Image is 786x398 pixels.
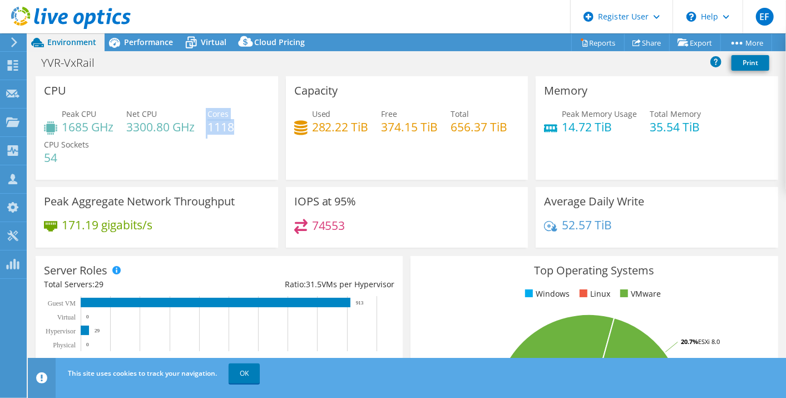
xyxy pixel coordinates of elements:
span: Free [382,109,398,119]
span: Performance [124,37,173,47]
li: Windows [522,288,570,300]
h4: 74553 [312,219,345,232]
span: Used [312,109,331,119]
text: 29 [95,328,100,333]
span: Total Memory [650,109,701,119]
text: Virtual [57,313,76,321]
span: Peak CPU [62,109,96,119]
div: Total Servers: [44,278,219,291]
span: 31.5 [306,279,322,289]
span: Peak Memory Usage [562,109,637,119]
text: 913 [356,300,364,306]
span: CPU Sockets [44,139,89,150]
h4: 282.22 TiB [312,121,369,133]
h3: CPU [44,85,66,97]
span: Cores [207,109,229,119]
h4: 1118 [207,121,234,133]
tspan: 20.7% [681,337,698,346]
text: Hypervisor [46,327,76,335]
svg: \n [686,12,696,22]
text: Guest VM [48,299,76,307]
tspan: ESXi 8.0 [698,337,720,346]
h4: 54 [44,151,89,164]
h3: Top Operating Systems [419,264,769,277]
h3: Average Daily Write [544,195,644,208]
h4: 3300.80 GHz [126,121,195,133]
a: OK [229,363,260,384]
li: Linux [577,288,610,300]
text: 0 [86,342,89,347]
span: Cloud Pricing [254,37,305,47]
span: Net CPU [126,109,157,119]
h3: Capacity [294,85,338,97]
li: VMware [617,288,661,300]
h4: 14.72 TiB [562,121,637,133]
a: Print [731,55,769,71]
h3: Memory [544,85,587,97]
span: Environment [47,37,96,47]
span: Virtual [201,37,226,47]
span: Total [451,109,469,119]
a: More [720,34,772,51]
text: 0 [86,314,89,320]
span: EF [756,8,774,26]
text: Physical [53,341,76,349]
h4: 1685 GHz [62,121,113,133]
h3: IOPS at 95% [294,195,357,208]
h4: 171.19 gigabits/s [62,219,152,231]
h3: Server Roles [44,264,107,277]
a: Reports [571,34,625,51]
span: This site uses cookies to track your navigation. [68,368,217,378]
div: Ratio: VMs per Hypervisor [219,278,394,291]
h3: Peak Aggregate Network Throughput [44,195,235,208]
h1: YVR-VxRail [36,57,112,69]
h4: 35.54 TiB [650,121,701,133]
h4: 656.37 TiB [451,121,508,133]
a: Export [669,34,721,51]
span: 29 [95,279,103,289]
a: Share [624,34,670,51]
h4: 52.57 TiB [562,219,612,231]
h4: 374.15 TiB [382,121,438,133]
